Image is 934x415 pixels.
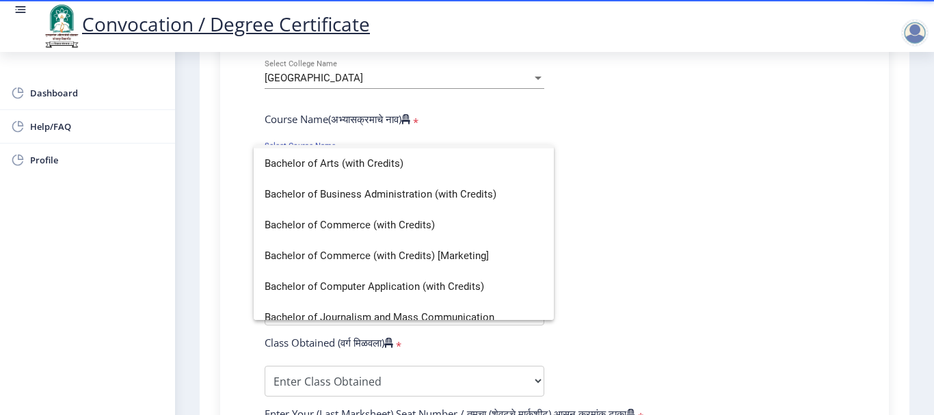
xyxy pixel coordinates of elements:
[265,148,543,179] span: Bachelor of Arts (with Credits)
[265,210,543,241] span: Bachelor of Commerce (with Credits)
[265,271,543,302] span: Bachelor of Computer Application (with Credits)
[265,302,543,333] span: Bachelor of Journalism and Mass Communication
[265,179,543,210] span: Bachelor of Business Administration (with Credits)
[265,241,543,271] span: Bachelor of Commerce (with Credits) [Marketing]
